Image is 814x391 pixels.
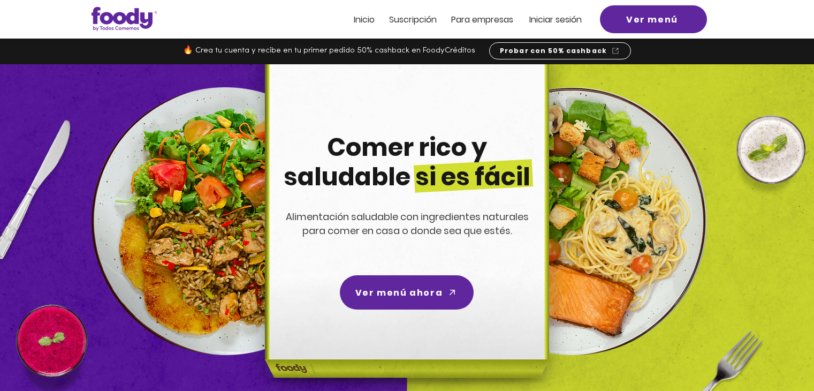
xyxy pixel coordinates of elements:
[92,7,157,31] img: Logo_Foody V2.0.0 (3).png
[354,15,375,24] a: Inicio
[752,329,803,380] iframe: Messagebird Livechat Widget
[284,130,530,194] span: Comer rico y saludable si es fácil
[529,15,582,24] a: Iniciar sesión
[461,13,513,26] span: ra empresas
[183,47,475,55] span: 🔥 Crea tu cuenta y recibe en tu primer pedido 50% cashback en FoodyCréditos
[340,275,474,310] a: Ver menú ahora
[451,15,513,24] a: Para empresas
[500,46,607,56] span: Probar con 50% cashback
[286,210,529,237] span: Alimentación saludable con ingredientes naturales para comer en casa o donde sea que estés.
[626,13,678,26] span: Ver menú
[389,13,437,26] span: Suscripción
[354,13,375,26] span: Inicio
[92,87,359,355] img: left-dish-compress.png
[489,42,631,59] a: Probar con 50% cashback
[389,15,437,24] a: Suscripción
[529,13,582,26] span: Iniciar sesión
[451,13,461,26] span: Pa
[600,5,707,33] a: Ver menú
[355,286,443,299] span: Ver menú ahora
